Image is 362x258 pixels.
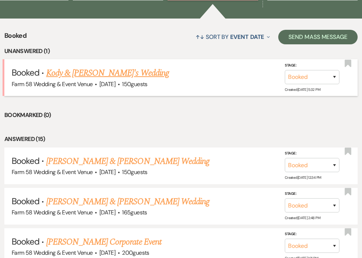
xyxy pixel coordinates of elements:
[46,155,209,168] a: [PERSON_NAME] & [PERSON_NAME] Wedding
[285,190,339,197] label: Stage:
[122,80,147,88] span: 150 guests
[285,215,320,220] span: Created: [DATE] 2:48 PM
[4,134,358,144] li: Answered (15)
[230,33,264,41] span: Event Date
[46,235,161,249] a: [PERSON_NAME] Corporate Event
[196,33,204,41] span: ↑↓
[99,249,115,257] span: [DATE]
[285,150,339,157] label: Stage:
[99,80,115,88] span: [DATE]
[12,67,39,78] span: Booked
[12,155,39,166] span: Booked
[12,80,93,88] span: Farm 58 Wedding & Event Venue
[193,27,273,47] button: Sort By Event Date
[46,66,169,80] a: Kody & [PERSON_NAME]'s Wedding
[285,87,320,92] span: Created: [DATE] 5:32 PM
[12,195,39,207] span: Booked
[278,30,358,44] button: Send Mass Message
[122,249,149,257] span: 200 guests
[12,236,39,247] span: Booked
[12,209,93,216] span: Farm 58 Wedding & Event Venue
[99,168,115,176] span: [DATE]
[285,175,321,180] span: Created: [DATE] 12:34 PM
[99,209,115,216] span: [DATE]
[285,231,339,237] label: Stage:
[285,62,339,68] label: Stage:
[122,209,147,216] span: 165 guests
[12,168,93,176] span: Farm 58 Wedding & Event Venue
[12,249,93,257] span: Farm 58 Wedding & Event Venue
[4,47,358,56] li: Unanswered (1)
[4,31,27,47] span: Booked
[46,195,209,208] a: [PERSON_NAME] & [PERSON_NAME] Wedding
[4,110,358,120] li: Bookmarked (0)
[122,168,147,176] span: 150 guests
